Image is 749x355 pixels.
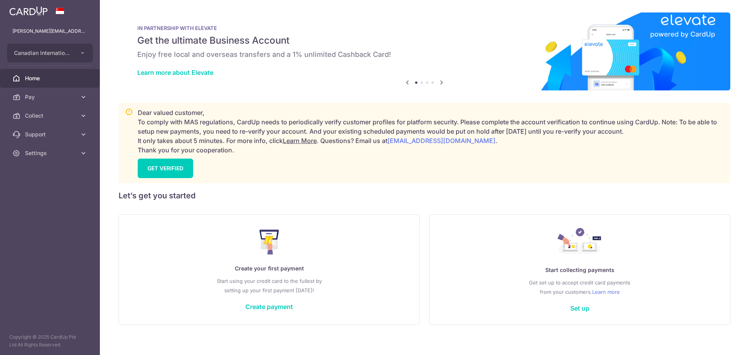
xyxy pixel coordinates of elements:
[283,137,317,145] a: Learn More
[25,74,76,82] span: Home
[245,303,293,311] a: Create payment
[119,189,730,202] h5: Let’s get you started
[445,278,714,297] p: Get set up to accept credit card payments from your customers.
[25,149,76,157] span: Settings
[9,6,48,16] img: CardUp
[387,137,495,145] a: [EMAIL_ADDRESS][DOMAIN_NAME]
[25,131,76,138] span: Support
[592,287,620,297] a: Learn more
[119,12,730,90] img: Renovation banner
[259,230,279,254] img: Make Payment
[137,34,712,47] h5: Get the ultimate Business Account
[25,112,76,120] span: Collect
[137,69,213,76] a: Learn more about Elevate
[570,304,589,312] a: Set up
[137,50,712,59] h6: Enjoy free local and overseas transfers and a 1% unlimited Cashback Card!
[137,25,712,31] p: IN PARTNERSHIP WITH ELEVATE
[138,108,724,155] p: Dear valued customer, To comply with MAS regulations, CardUp needs to periodically verify custome...
[12,27,87,35] p: [PERSON_NAME][EMAIL_ADDRESS][PERSON_NAME][DOMAIN_NAME]
[7,44,93,62] button: Canadian International School Pte Ltd
[135,276,404,295] p: Start using your credit card to the fullest by setting up your first payment [DATE]!
[14,49,72,57] span: Canadian International School Pte Ltd
[138,159,193,178] a: GET VERIFIED
[445,265,714,275] p: Start collecting payments
[25,93,76,101] span: Pay
[135,264,404,273] p: Create your first payment
[557,228,602,256] img: Collect Payment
